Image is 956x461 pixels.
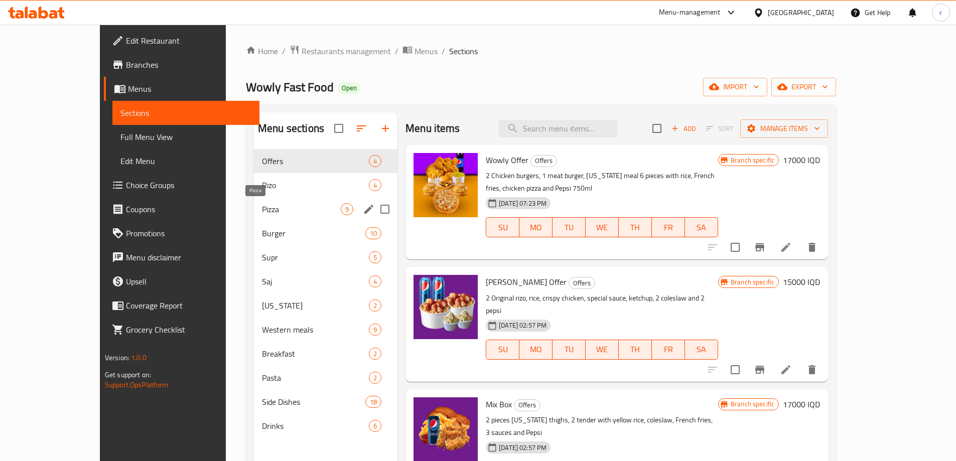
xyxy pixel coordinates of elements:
nav: breadcrumb [246,45,836,58]
span: 18 [366,397,381,407]
span: MO [523,220,549,235]
button: TU [553,340,586,360]
div: Offers [514,399,540,411]
span: Restaurants management [302,45,391,57]
div: Western meals [262,324,369,336]
p: 2 pieces [US_STATE] thighs, 2 tender with yellow rice, coleslaw, French fries, 3 sauces and Pepsi [486,414,718,439]
span: Pasta [262,372,369,384]
span: Offers [569,277,595,289]
span: SA [689,342,714,357]
span: Choice Groups [126,179,251,191]
span: [PERSON_NAME] Offer [486,274,567,289]
span: 1.0.0 [131,351,147,364]
span: Side Dishes [262,396,365,408]
p: 2 Original rizo, rice, crispy chicken, special sauce, ketchup, 2 coleslaw and 2 pepsi [486,292,718,317]
a: Edit menu item [780,241,792,253]
img: Wowly Offer [414,153,478,217]
span: Select to update [725,237,746,258]
span: Menu disclaimer [126,251,251,263]
span: r [939,7,942,18]
a: Menus [402,45,438,58]
div: items [369,372,381,384]
h2: Menu sections [258,121,324,136]
div: [GEOGRAPHIC_DATA] [768,7,834,18]
span: 2 [369,373,381,383]
button: Add [667,121,700,136]
span: Sort sections [349,116,373,140]
span: [US_STATE] [262,299,369,312]
span: Offers [531,155,557,167]
div: [US_STATE]2 [254,293,397,318]
span: Branch specific [727,156,778,165]
a: Menu disclaimer [104,245,259,269]
a: Support.OpsPlatform [105,378,169,391]
div: items [369,251,381,263]
button: WE [586,217,619,237]
button: edit [361,202,376,217]
a: Promotions [104,221,259,245]
button: SU [486,340,519,360]
span: Breakfast [262,348,369,360]
a: Choice Groups [104,173,259,197]
span: Select section [646,118,667,139]
a: Branches [104,53,259,77]
a: Sections [112,101,259,125]
button: Branch-specific-item [748,235,772,259]
span: Rizo [262,179,369,191]
span: Burger [262,227,365,239]
span: Wowly Fast Food [246,76,334,98]
div: items [369,324,381,336]
span: SU [490,342,515,357]
div: Burger10 [254,221,397,245]
span: [DATE] 02:57 PM [495,443,551,452]
div: Supr5 [254,245,397,269]
a: Edit menu item [780,364,792,376]
div: Breakfast2 [254,342,397,366]
span: 6 [369,421,381,431]
button: TH [619,217,652,237]
button: delete [800,358,824,382]
span: 2 [369,301,381,311]
span: TU [557,342,582,357]
h6: 17000 IQD [783,153,820,167]
div: Pasta2 [254,366,397,390]
button: SA [685,217,718,237]
button: MO [519,340,553,360]
span: FR [656,342,681,357]
span: Wowly Offer [486,152,528,168]
nav: Menu sections [254,145,397,442]
span: 5 [369,253,381,262]
span: WE [590,220,615,235]
span: 4 [369,277,381,286]
button: Add section [373,116,397,140]
span: WE [590,342,615,357]
span: 2 [369,349,381,359]
button: FR [652,340,685,360]
a: Restaurants management [290,45,391,58]
button: import [703,78,767,96]
span: Offers [514,399,540,411]
span: Branch specific [727,277,778,287]
span: Menus [128,83,251,95]
a: Edit Restaurant [104,29,259,53]
div: Open [338,82,361,94]
span: Saj [262,275,369,287]
a: Coverage Report [104,293,259,318]
div: items [369,275,381,287]
div: Drinks [262,420,369,432]
div: items [341,203,353,215]
span: import [711,81,759,93]
button: SU [486,217,519,237]
span: Add [670,123,697,134]
input: search [499,120,617,137]
span: Supr [262,251,369,263]
span: MO [523,342,549,357]
button: WE [586,340,619,360]
div: items [365,396,381,408]
a: Coupons [104,197,259,221]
